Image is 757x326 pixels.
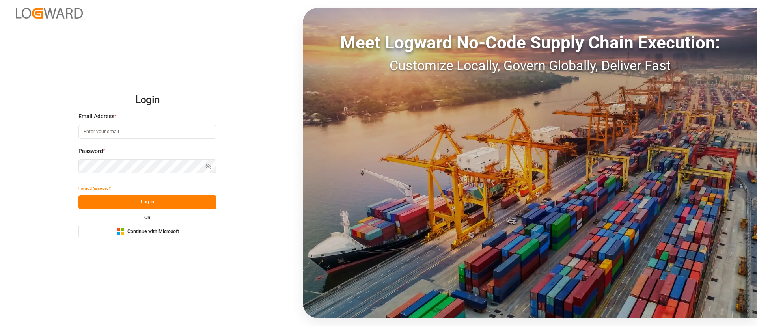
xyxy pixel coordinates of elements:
div: Meet Logward No-Code Supply Chain Execution: [303,30,757,56]
h2: Login [78,88,216,113]
span: Password [78,147,103,155]
small: OR [144,215,151,220]
button: Forgot Password? [78,181,111,195]
span: Email Address [78,112,114,121]
div: Customize Locally, Govern Globally, Deliver Fast [303,56,757,76]
button: Continue with Microsoft [78,225,216,238]
img: Logward_new_orange.png [16,8,83,19]
span: Continue with Microsoft [127,228,179,235]
input: Enter your email [78,125,216,139]
button: Log In [78,195,216,209]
